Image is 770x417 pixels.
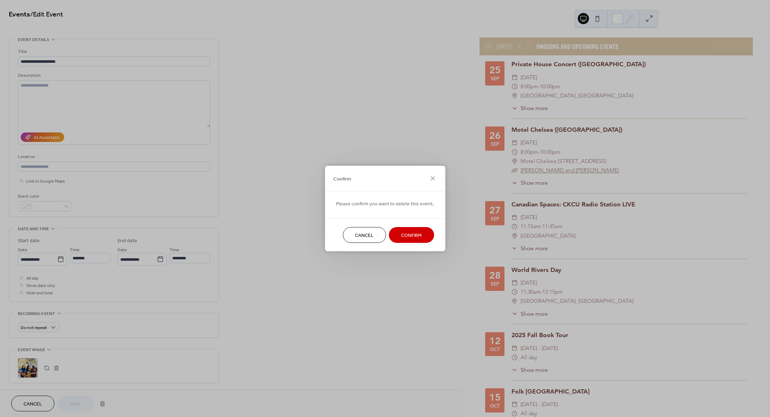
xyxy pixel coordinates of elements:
span: Confirm [333,175,351,183]
span: Confirm [401,232,422,239]
button: Confirm [389,227,434,243]
span: Please confirm you want to delete this event. [336,200,434,208]
span: Cancel [355,232,374,239]
button: Cancel [343,227,386,243]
